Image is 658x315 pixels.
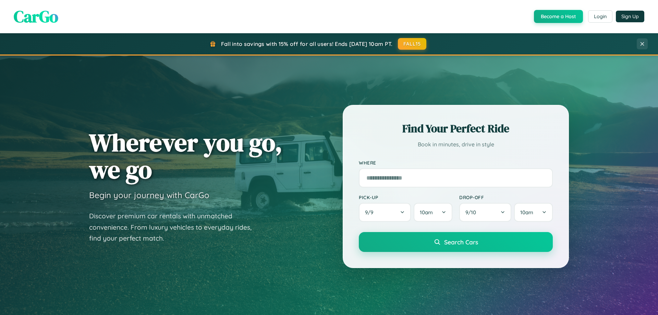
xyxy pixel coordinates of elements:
[414,203,452,222] button: 10am
[89,210,260,244] p: Discover premium car rentals with unmatched convenience. From luxury vehicles to everyday rides, ...
[588,10,612,23] button: Login
[359,121,553,136] h2: Find Your Perfect Ride
[420,209,433,216] span: 10am
[89,190,209,200] h3: Begin your journey with CarGo
[616,11,644,22] button: Sign Up
[359,203,411,222] button: 9/9
[14,5,58,28] span: CarGo
[398,38,427,50] button: FALL15
[365,209,377,216] span: 9 / 9
[359,140,553,149] p: Book in minutes, drive in style
[359,194,452,200] label: Pick-up
[459,194,553,200] label: Drop-off
[459,203,511,222] button: 9/10
[534,10,583,23] button: Become a Host
[359,160,553,166] label: Where
[520,209,533,216] span: 10am
[359,232,553,252] button: Search Cars
[444,238,478,246] span: Search Cars
[514,203,553,222] button: 10am
[465,209,479,216] span: 9 / 10
[221,40,393,47] span: Fall into savings with 15% off for all users! Ends [DATE] 10am PT.
[89,129,282,183] h1: Wherever you go, we go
